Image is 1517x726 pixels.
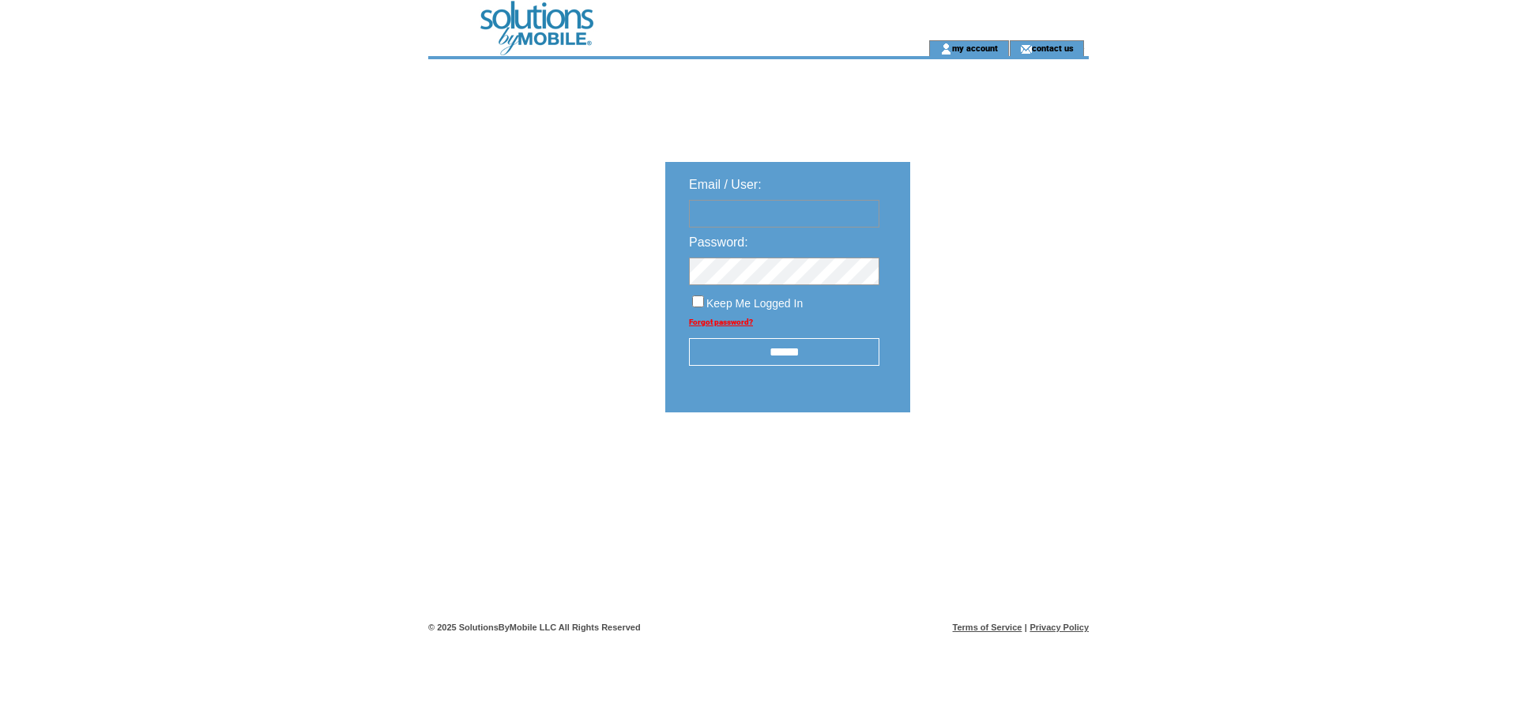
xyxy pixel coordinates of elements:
a: Terms of Service [953,623,1022,632]
img: transparent.png [956,452,1035,472]
span: Password: [689,235,748,249]
img: contact_us_icon.gif [1020,43,1032,55]
span: © 2025 SolutionsByMobile LLC All Rights Reserved [428,623,641,632]
a: my account [952,43,998,53]
span: Email / User: [689,178,762,191]
a: contact us [1032,43,1074,53]
span: | [1025,623,1027,632]
img: account_icon.gif [940,43,952,55]
a: Privacy Policy [1030,623,1089,632]
span: Keep Me Logged In [706,297,803,310]
a: Forgot password? [689,318,753,326]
